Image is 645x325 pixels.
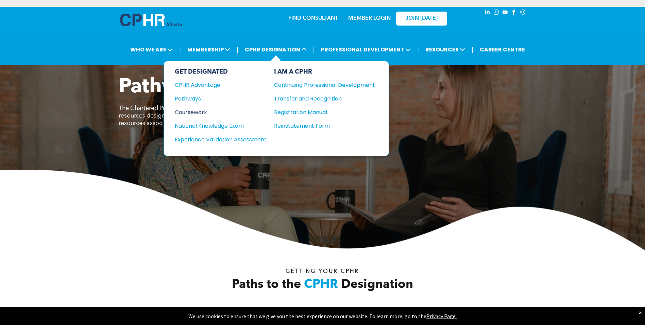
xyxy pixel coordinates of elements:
div: Registration Manual [274,108,365,117]
a: Registration Manual [274,108,375,117]
a: Transfer and Recognition [274,94,375,103]
a: linkedin [484,9,491,18]
a: JOIN [DATE] [396,12,447,26]
div: Pathways [175,94,257,103]
a: Reinstatement Form [274,122,375,130]
a: Privacy Page. [426,313,457,320]
a: facebook [510,9,518,18]
div: GET DESIGNATED [175,68,267,76]
a: Experience Validation Assessment [175,135,267,144]
a: youtube [502,9,509,18]
div: Continuing Professional Development [274,81,365,89]
div: National Knowledge Exam [175,122,257,130]
a: MEMBER LOGIN [348,16,391,21]
a: Continuing Professional Development [274,81,375,89]
div: Reinstatement Form [274,122,365,130]
div: CPHR Advantage [175,81,257,89]
span: MEMBERSHIP [185,43,232,56]
div: I AM A CPHR [274,68,375,76]
a: Social network [519,9,527,18]
li: | [472,43,473,57]
li: | [237,43,238,57]
div: Experience Validation Assessment [175,135,257,144]
span: Getting your Cphr [286,269,359,274]
div: Coursework [175,108,257,117]
a: Pathways [175,94,267,103]
span: The Chartered Professional in Human Resources (CPHR) is the only human resources designation reco... [119,105,320,126]
a: CAREER CENTRE [478,43,527,56]
a: Coursework [175,108,267,117]
a: CPHR Advantage [175,81,267,89]
li: | [179,43,181,57]
a: FIND CONSULTANT [288,16,338,21]
li: | [313,43,315,57]
span: Designation [341,279,413,291]
span: CPHR DESIGNATION [243,43,309,56]
span: WHO WE ARE [128,43,175,56]
div: Dismiss notification [639,309,642,316]
span: CPHR [304,279,338,291]
span: Paths to the [232,279,301,291]
span: Pathways [119,77,212,97]
span: PROFESSIONAL DEVELOPMENT [319,43,413,56]
a: instagram [493,9,500,18]
span: JOIN [DATE] [406,15,438,22]
img: A blue and white logo for cp alberta [120,14,182,26]
li: | [417,43,419,57]
a: National Knowledge Exam [175,122,267,130]
span: RESOURCES [423,43,467,56]
div: Transfer and Recognition [274,94,365,103]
